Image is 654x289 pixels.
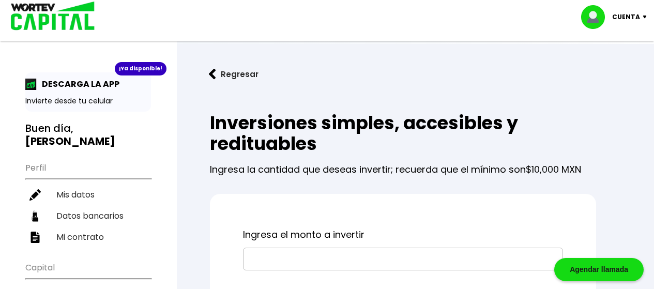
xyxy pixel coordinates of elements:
a: Mi contrato [25,226,151,248]
a: flecha izquierdaRegresar [193,60,637,88]
img: datos-icon.10cf9172.svg [29,210,41,222]
div: ¡Ya disponible! [115,62,166,75]
a: Mis datos [25,184,151,205]
h3: Buen día, [25,122,151,148]
p: Cuenta [612,9,640,25]
a: Datos bancarios [25,205,151,226]
img: profile-image [581,5,612,29]
p: Ingresa el monto a invertir [243,227,563,242]
b: [PERSON_NAME] [25,134,115,148]
ul: Perfil [25,156,151,248]
img: contrato-icon.f2db500c.svg [29,232,41,243]
span: $10,000 MXN [526,163,581,176]
div: Agendar llamada [554,258,644,281]
img: editar-icon.952d3147.svg [29,189,41,201]
button: Regresar [193,60,274,88]
p: Invierte desde tu celular [25,96,151,107]
h2: Inversiones simples, accesibles y redituables [210,113,596,154]
img: app-icon [25,79,37,90]
img: icon-down [640,16,654,19]
p: DESCARGA LA APP [37,78,119,90]
img: flecha izquierda [209,69,216,80]
p: Ingresa la cantidad que deseas invertir; recuerda que el mínimo son [210,154,596,177]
